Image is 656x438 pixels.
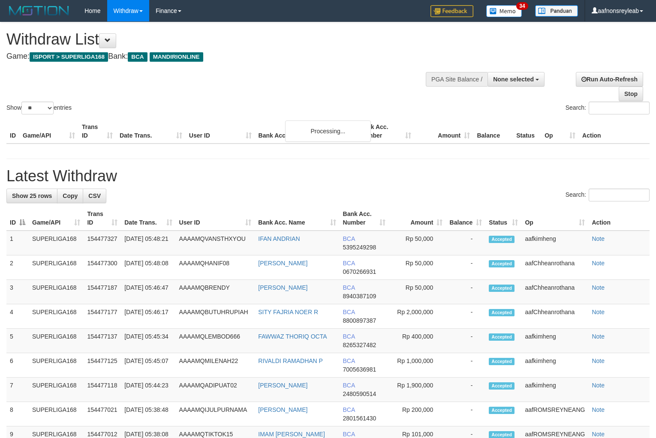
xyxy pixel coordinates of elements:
span: Copy 8800897387 to clipboard [343,317,376,324]
a: SITY FAJRIA NOER R [258,309,318,315]
th: User ID [186,119,255,144]
img: Feedback.jpg [430,5,473,17]
td: aafkimheng [521,378,588,402]
td: 1 [6,231,29,255]
th: Bank Acc. Name [255,119,356,144]
td: 154477021 [84,402,121,426]
button: None selected [487,72,545,87]
a: Note [592,333,605,340]
th: ID: activate to sort column descending [6,206,29,231]
td: SUPERLIGA168 [29,329,84,353]
a: Note [592,406,605,413]
td: - [446,353,485,378]
a: Note [592,357,605,364]
span: BCA [343,382,355,389]
a: [PERSON_NAME] [258,382,307,389]
span: MANDIRIONLINE [150,52,203,62]
td: SUPERLIGA168 [29,255,84,280]
th: Game/API [19,119,78,144]
th: Action [579,119,650,144]
span: Accepted [489,407,515,414]
td: AAAAMQMILENAH22 [176,353,255,378]
td: - [446,378,485,402]
td: - [446,304,485,329]
td: Rp 50,000 [389,280,446,304]
td: SUPERLIGA168 [29,353,84,378]
td: SUPERLIGA168 [29,402,84,426]
span: Copy 8265327482 to clipboard [343,342,376,348]
td: - [446,329,485,353]
td: SUPERLIGA168 [29,304,84,329]
label: Search: [566,189,650,201]
td: 154477118 [84,378,121,402]
th: Balance [473,119,513,144]
a: Run Auto-Refresh [576,72,643,87]
td: - [446,231,485,255]
td: 154477125 [84,353,121,378]
th: Op [541,119,579,144]
td: SUPERLIGA168 [29,280,84,304]
span: Accepted [489,236,515,243]
td: Rp 50,000 [389,255,446,280]
td: [DATE] 05:45:07 [121,353,175,378]
td: 154477177 [84,304,121,329]
input: Search: [589,102,650,114]
span: BCA [343,235,355,242]
h1: Withdraw List [6,31,429,48]
a: [PERSON_NAME] [258,260,307,267]
img: MOTION_logo.png [6,4,72,17]
td: Rp 50,000 [389,231,446,255]
td: AAAAMQADIPUAT02 [176,378,255,402]
td: Rp 400,000 [389,329,446,353]
td: 3 [6,280,29,304]
td: 154477327 [84,231,121,255]
th: Balance: activate to sort column ascending [446,206,485,231]
th: Trans ID: activate to sort column ascending [84,206,121,231]
td: 154477137 [84,329,121,353]
span: Accepted [489,382,515,390]
th: Date Trans.: activate to sort column ascending [121,206,175,231]
th: Status: activate to sort column ascending [485,206,521,231]
th: Amount: activate to sort column ascending [389,206,446,231]
th: ID [6,119,19,144]
span: Copy [63,192,78,199]
td: - [446,280,485,304]
a: RIVALDI RAMADHAN P [258,357,323,364]
td: aafROMSREYNEANG [521,402,588,426]
a: Copy [57,189,83,203]
span: BCA [343,406,355,413]
div: Processing... [285,120,371,142]
a: Show 25 rows [6,189,57,203]
a: CSV [83,189,106,203]
span: Accepted [489,260,515,267]
td: AAAAMQBRENDY [176,280,255,304]
td: [DATE] 05:45:34 [121,329,175,353]
span: Copy 5395249298 to clipboard [343,244,376,251]
span: BCA [343,260,355,267]
td: aafkimheng [521,353,588,378]
td: 154477300 [84,255,121,280]
a: Note [592,382,605,389]
td: 6 [6,353,29,378]
td: 7 [6,378,29,402]
h1: Latest Withdraw [6,168,650,185]
input: Search: [589,189,650,201]
td: aafChheanrothana [521,280,588,304]
td: - [446,402,485,426]
td: Rp 1,000,000 [389,353,446,378]
td: AAAAMQVANSTHXYOU [176,231,255,255]
a: FAWWAZ THORIQ OCTA [258,333,327,340]
a: Stop [619,87,643,101]
span: BCA [343,284,355,291]
a: Note [592,235,605,242]
span: ISPORT > SUPERLIGA168 [30,52,108,62]
span: BCA [343,357,355,364]
th: Op: activate to sort column ascending [521,206,588,231]
a: Note [592,431,605,438]
span: 34 [516,2,528,10]
td: AAAAMQLEMBOD666 [176,329,255,353]
img: Button%20Memo.svg [486,5,522,17]
th: Bank Acc. Name: activate to sort column ascending [255,206,339,231]
th: Bank Acc. Number [356,119,415,144]
th: Game/API: activate to sort column ascending [29,206,84,231]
